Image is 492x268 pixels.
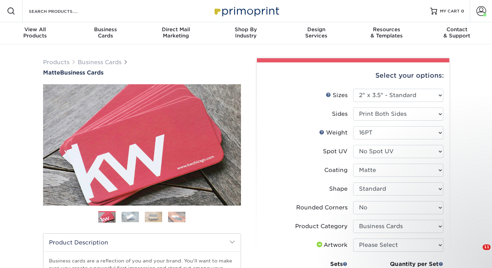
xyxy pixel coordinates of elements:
div: Product Category [295,222,348,231]
img: Matte 01 [43,46,241,244]
div: Shape [329,185,348,193]
div: Services [281,26,351,39]
div: Sides [332,110,348,118]
a: BusinessCards [70,22,140,44]
div: Sizes [326,91,348,100]
img: Primoprint [211,3,281,18]
span: Matte [43,69,60,76]
div: Select your options: [262,62,444,89]
a: Shop ByIndustry [211,22,281,44]
span: Business [70,26,140,33]
span: Shop By [211,26,281,33]
span: Contact [422,26,492,33]
div: Marketing [141,26,211,39]
div: & Support [422,26,492,39]
a: DesignServices [281,22,351,44]
a: Resources& Templates [351,22,422,44]
span: MY CART [440,8,460,14]
div: Weight [319,129,348,137]
span: Design [281,26,351,33]
div: Coating [324,166,348,174]
span: 0 [461,9,464,14]
img: Business Cards 03 [145,211,162,222]
div: & Templates [351,26,422,39]
a: Products [43,59,69,66]
div: Artwork [315,241,348,249]
span: 11 [483,244,491,250]
div: Spot UV [323,147,348,156]
a: Contact& Support [422,22,492,44]
span: Resources [351,26,422,33]
div: Industry [211,26,281,39]
h1: Business Cards [43,69,241,76]
input: SEARCH PRODUCTS..... [28,7,96,15]
div: Cards [70,26,140,39]
span: Direct Mail [141,26,211,33]
div: Rounded Corners [296,204,348,212]
iframe: Intercom live chat [468,244,485,261]
a: Business Cards [78,59,122,66]
img: Business Cards 01 [98,209,116,226]
img: Business Cards 04 [168,211,185,222]
a: MatteBusiness Cards [43,69,241,76]
a: Direct MailMarketing [141,22,211,44]
h2: Product Description [43,234,241,251]
img: Business Cards 02 [122,211,139,222]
